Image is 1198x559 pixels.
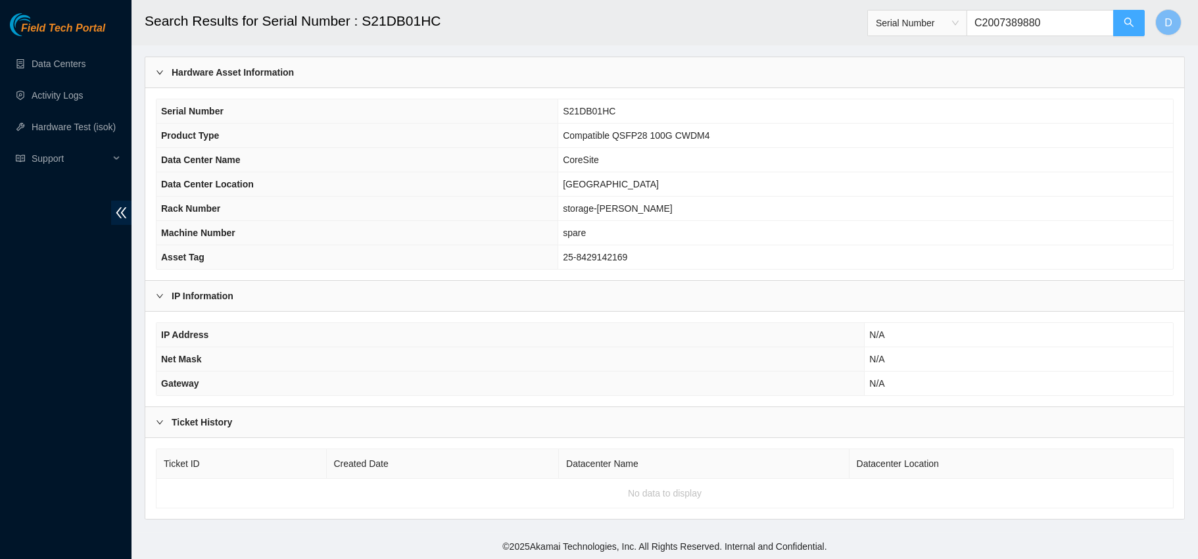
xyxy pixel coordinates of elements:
[10,13,66,36] img: Akamai Technologies
[10,24,105,41] a: Akamai TechnologiesField Tech Portal
[161,179,254,189] span: Data Center Location
[563,106,615,116] span: S21DB01HC
[161,252,204,262] span: Asset Tag
[563,228,586,238] span: spare
[869,329,884,340] span: N/A
[161,130,219,141] span: Product Type
[850,449,1174,479] th: Datacenter Location
[156,479,1174,508] td: No data to display
[563,252,627,262] span: 25-8429142169
[559,449,850,479] th: Datacenter Name
[967,10,1114,36] input: Enter text here...
[32,90,84,101] a: Activity Logs
[563,203,673,214] span: storage-[PERSON_NAME]
[156,292,164,300] span: right
[1164,14,1172,31] span: D
[161,354,201,364] span: Net Mask
[111,201,132,225] span: double-left
[869,378,884,389] span: N/A
[161,228,235,238] span: Machine Number
[156,418,164,426] span: right
[156,449,327,479] th: Ticket ID
[172,65,294,80] b: Hardware Asset Information
[32,59,85,69] a: Data Centers
[1124,17,1134,30] span: search
[172,415,232,429] b: Ticket History
[161,155,241,165] span: Data Center Name
[156,68,164,76] span: right
[161,203,220,214] span: Rack Number
[161,329,208,340] span: IP Address
[327,449,560,479] th: Created Date
[1155,9,1182,36] button: D
[161,378,199,389] span: Gateway
[16,154,25,163] span: read
[145,57,1184,87] div: Hardware Asset Information
[32,122,116,132] a: Hardware Test (isok)
[145,407,1184,437] div: Ticket History
[32,145,109,172] span: Support
[563,179,659,189] span: [GEOGRAPHIC_DATA]
[876,13,959,33] span: Serial Number
[21,22,105,35] span: Field Tech Portal
[145,281,1184,311] div: IP Information
[161,106,224,116] span: Serial Number
[563,130,709,141] span: Compatible QSFP28 100G CWDM4
[1113,10,1145,36] button: search
[869,354,884,364] span: N/A
[172,289,233,303] b: IP Information
[563,155,598,165] span: CoreSite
